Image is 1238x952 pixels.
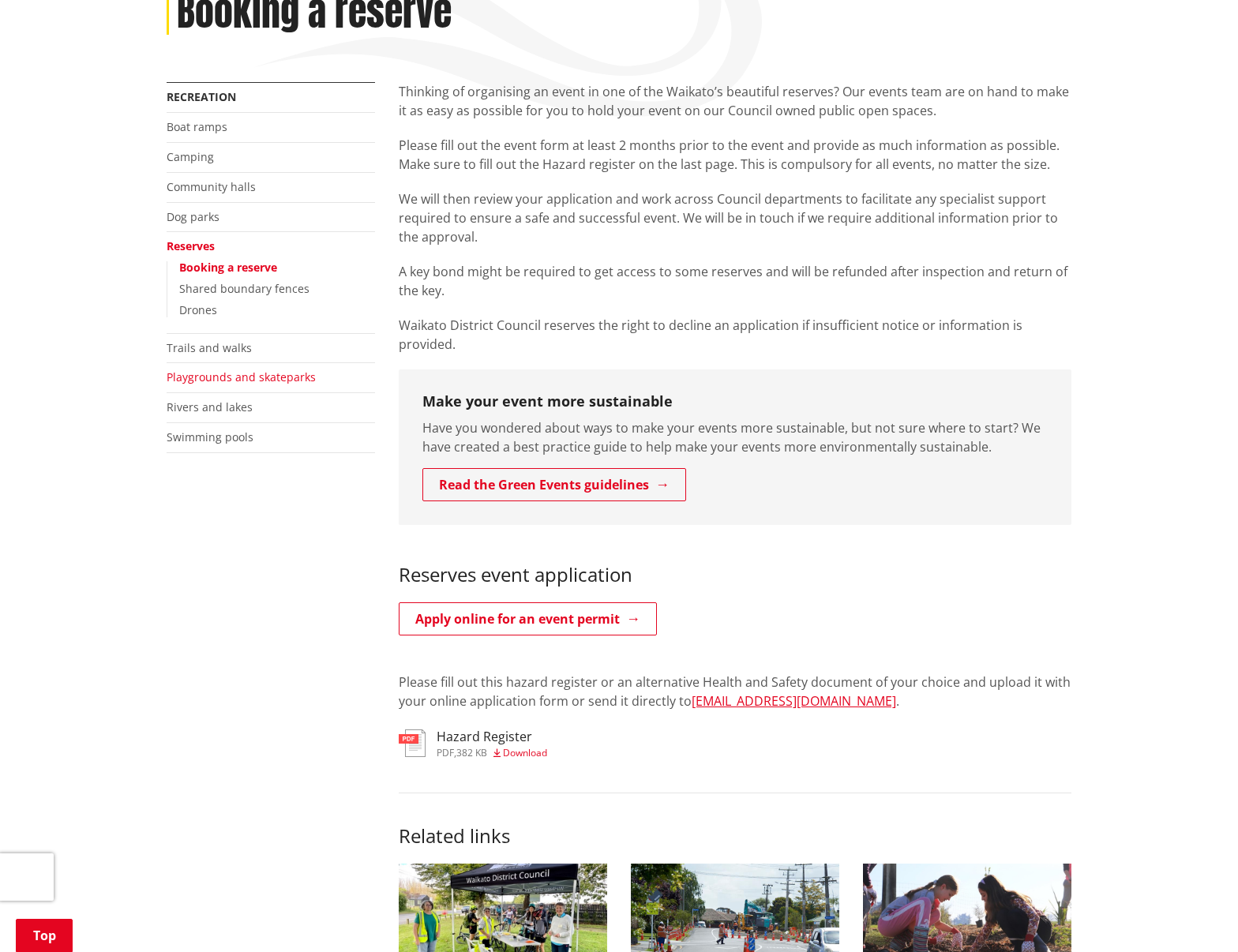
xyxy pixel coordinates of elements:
p: Waikato District Council reserves the right to decline an application if insufficient notice or i... [399,316,1071,354]
a: Playgrounds and skateparks [167,369,316,384]
a: Booking a reserve [179,260,277,275]
h3: Make your event more sustainable [422,393,1048,410]
a: Camping [167,149,214,164]
span: Download [503,746,547,759]
a: Community halls [167,179,256,194]
a: Top [16,919,73,952]
span: 382 KB [456,746,487,759]
a: Hazard Register pdf,382 KB Download [399,729,547,758]
a: Shared boundary fences [179,281,309,296]
a: Apply online for an event permit [399,602,657,635]
p: Have you wondered about ways to make your events more sustainable, but not sure where to start? W... [422,418,1048,456]
div: Please fill out this hazard register or an alternative Health and Safety document of your choice ... [399,654,1071,729]
a: Read the Green Events guidelines [422,468,686,501]
a: Recreation [167,89,236,104]
a: Rivers and lakes [167,399,253,414]
span: pdf [437,746,454,759]
div: , [437,748,547,758]
a: Swimming pools [167,429,253,444]
p: A key bond might be required to get access to some reserves and will be refunded after inspection... [399,262,1071,300]
h3: Reserves event application [399,541,1071,587]
a: Trails and walks [167,340,252,355]
a: [EMAIL_ADDRESS][DOMAIN_NAME] [692,692,896,710]
a: Drones [179,302,217,317]
p: Thinking of organising an event in one of the Waikato’s beautiful reserves? Our events team are o... [399,82,1071,120]
p: Please fill out the event form at least 2 months prior to the event and provide as much informati... [399,136,1071,174]
h3: Hazard Register [437,729,547,744]
a: Boat ramps [167,119,227,134]
img: document-pdf.svg [399,729,426,757]
a: Dog parks [167,209,219,224]
p: We will then review your application and work across Council departments to facilitate any specia... [399,189,1071,246]
h3: Related links [399,793,1071,848]
a: Reserves [167,238,215,253]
